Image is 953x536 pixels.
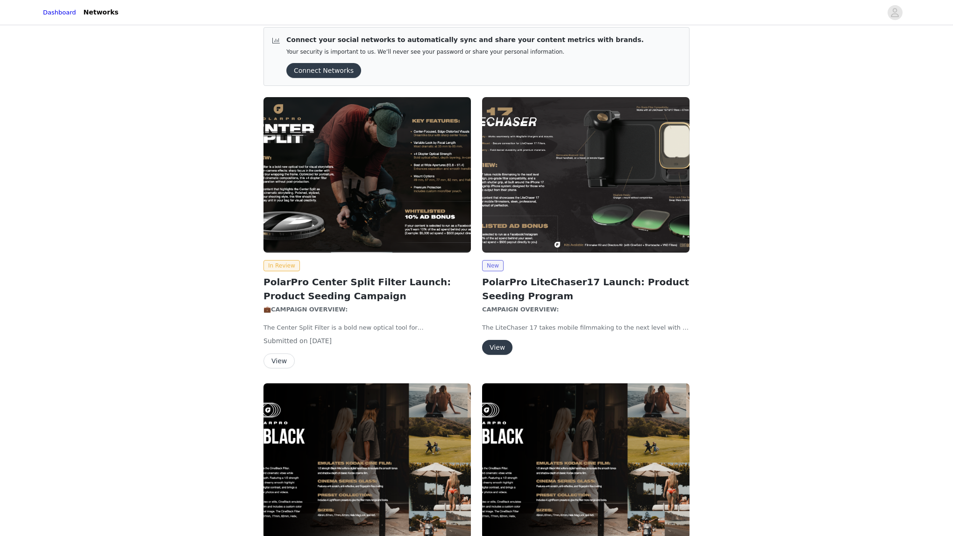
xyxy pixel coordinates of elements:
span: In Review [263,260,300,271]
div: avatar [890,5,899,20]
p: Your security is important to us. We’ll never see your password or share your personal information. [286,49,644,56]
a: View [482,344,512,351]
p: Connect your social networks to automatically sync and share your content metrics with brands. [286,35,644,45]
img: PolarPro [263,97,471,253]
button: View [482,340,512,355]
a: View [263,358,295,365]
strong: CAMPAIGN OVERVIEW: [271,306,350,313]
h2: PolarPro Center Split Filter Launch: Product Seeding Campaign [263,275,471,303]
p: The LiteChaser 17 takes mobile filmmaking to the next level with a refined design, pro-grade filt... [482,323,690,332]
h2: PolarPro LiteChaser17 Launch: Product Seeding Program [482,275,690,303]
p: The Center Split Filter is a bold new optical tool for visual storytellers. It creates striking i... [263,323,471,332]
strong: CAMPAIGN OVERVIEW: [482,306,561,313]
span: Submitted on [263,337,308,345]
a: Dashboard [43,8,76,17]
a: Networks [78,2,124,23]
img: PolarPro [482,97,690,253]
button: View [263,353,295,368]
button: Connect Networks [286,63,361,78]
span: New [482,260,504,271]
p: 💼 [263,305,471,314]
span: [DATE] [310,337,332,345]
